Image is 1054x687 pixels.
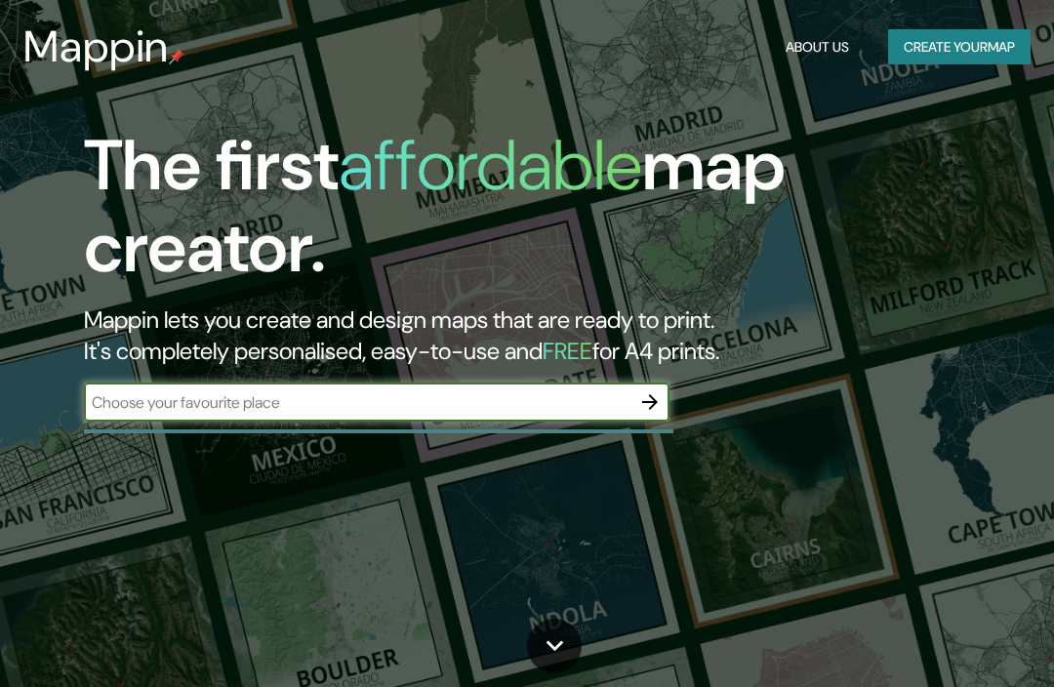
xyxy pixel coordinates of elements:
[339,120,642,211] h1: affordable
[84,391,630,414] input: Choose your favourite place
[888,29,1031,65] button: Create yourmap
[84,125,927,304] h1: The first map creator.
[778,29,857,65] button: About Us
[543,336,592,366] h5: FREE
[84,304,927,367] h2: Mappin lets you create and design maps that are ready to print. It's completely personalised, eas...
[169,49,184,64] img: mappin-pin
[23,21,169,72] h3: Mappin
